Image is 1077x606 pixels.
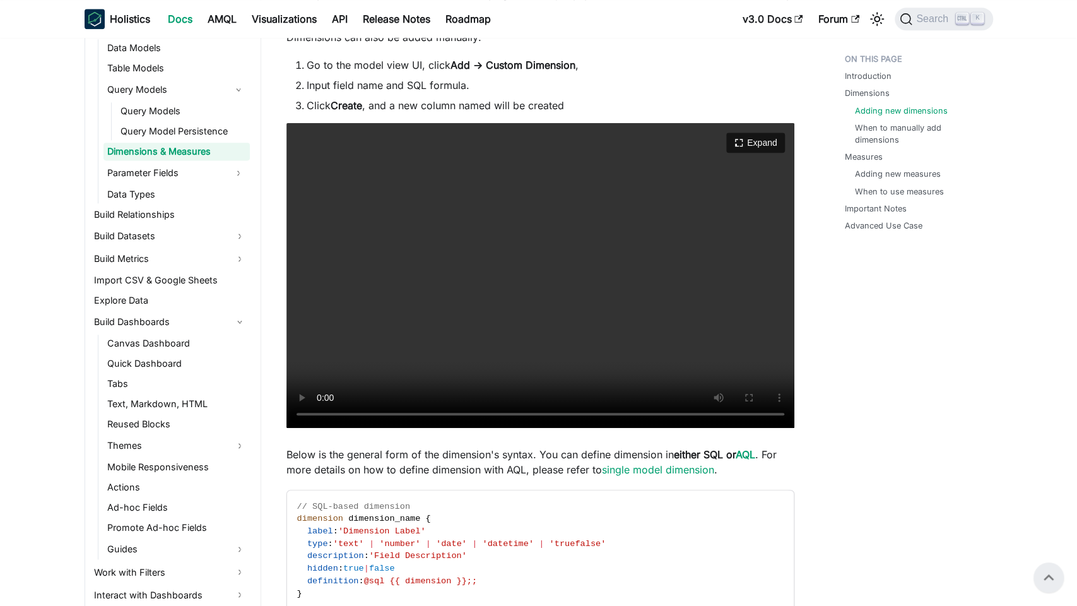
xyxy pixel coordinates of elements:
[117,102,250,120] a: Query Models
[227,80,250,100] button: Collapse sidebar category 'Query Models'
[482,539,534,549] span: 'datetime'
[103,59,250,77] a: Table Models
[103,415,250,433] a: Reused Blocks
[103,539,250,559] a: Guides
[855,105,948,117] a: Adding new dimensions
[103,375,250,393] a: Tabs
[103,355,250,372] a: Quick Dashboard
[103,39,250,57] a: Data Models
[348,514,420,523] span: dimension_name
[602,463,714,476] a: single model dimension
[117,122,250,140] a: Query Model Persistence
[307,98,794,113] li: Click , and a new column named will be created
[971,13,984,24] kbd: K
[355,9,438,29] a: Release Notes
[811,9,867,29] a: Forum
[369,564,395,573] span: false
[286,123,794,428] video: Your browser does not support embedding video, but you can .
[674,448,755,461] strong: either SQL or
[90,292,250,309] a: Explore Data
[324,9,355,29] a: API
[845,203,907,215] a: Important Notes
[549,539,606,549] span: 'truefalse'
[358,576,363,586] span: :
[307,539,328,549] span: type
[736,448,755,461] a: AQL
[343,564,364,573] span: true
[1033,562,1064,593] button: Scroll back to top
[307,564,338,573] span: hidden
[845,87,890,99] a: Dimensions
[307,78,794,93] li: Input field name and SQL formula.
[425,514,430,523] span: {
[364,564,369,573] span: |
[855,186,944,198] a: When to use measures
[845,151,883,163] a: Measures
[845,220,922,232] a: Advanced Use Case
[369,551,467,561] span: 'Field Description'
[85,9,150,29] a: HolisticsHolistics
[244,9,324,29] a: Visualizations
[90,206,250,223] a: Build Relationships
[735,9,811,29] a: v3.0 Docs
[103,458,250,476] a: Mobile Responsiveness
[307,57,794,73] li: Go to the model view UI, click ,
[333,526,338,536] span: :
[103,499,250,516] a: Ad-hoc Fields
[297,589,302,598] span: }
[90,249,250,269] a: Build Metrics
[307,551,364,561] span: description
[90,585,250,605] a: Interact with Dashboards
[895,8,992,30] button: Search (Ctrl+K)
[331,99,362,112] strong: Create
[438,9,498,29] a: Roadmap
[338,526,426,536] span: 'Dimension Label'
[103,186,250,203] a: Data Types
[90,226,250,246] a: Build Datasets
[72,38,261,606] nav: Docs sidebar
[539,539,544,549] span: |
[307,576,359,586] span: definition
[867,9,887,29] button: Switch between dark and light mode (currently light mode)
[90,271,250,289] a: Import CSV & Google Sheets
[855,122,980,146] a: When to manually add dimensions
[472,539,477,549] span: |
[286,447,794,477] p: Below is the general form of the dimension's syntax. You can define dimension in . For more detai...
[103,143,250,160] a: Dimensions & Measures
[110,11,150,27] b: Holistics
[200,9,244,29] a: AMQL
[103,335,250,352] a: Canvas Dashboard
[369,539,374,549] span: |
[103,395,250,413] a: Text, Markdown, HTML
[85,9,105,29] img: Holistics
[297,502,410,511] span: // SQL-based dimension
[333,539,364,549] span: 'text'
[327,539,333,549] span: :
[450,59,575,71] strong: Add -> Custom Dimension
[103,80,227,100] a: Query Models
[855,168,941,180] a: Adding new measures
[103,478,250,496] a: Actions
[297,514,343,523] span: dimension
[307,526,333,536] span: label
[426,539,431,549] span: |
[379,539,420,549] span: 'number'
[364,576,477,586] span: @sql {{ dimension }};;
[90,562,250,582] a: Work with Filters
[338,564,343,573] span: :
[227,163,250,183] button: Expand sidebar category 'Parameter Fields'
[103,436,250,456] a: Themes
[726,133,784,153] button: Expand video
[845,70,892,82] a: Introduction
[103,519,250,537] a: Promote Ad-hoc Fields
[364,551,369,561] span: :
[912,13,956,25] span: Search
[90,312,250,332] a: Build Dashboards
[436,539,467,549] span: 'date'
[160,9,200,29] a: Docs
[103,163,227,183] a: Parameter Fields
